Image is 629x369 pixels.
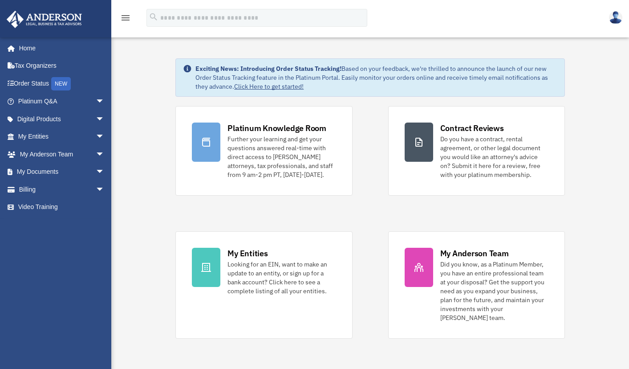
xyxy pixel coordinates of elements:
div: Platinum Knowledge Room [227,123,326,134]
div: Further your learning and get your questions answered real-time with direct access to [PERSON_NAM... [227,135,336,179]
a: Contract Reviews Do you have a contract, rental agreement, or other legal document you would like... [388,106,565,196]
div: Looking for an EIN, want to make an update to an entity, or sign up for a bank account? Click her... [227,260,336,295]
span: arrow_drop_down [96,128,114,146]
span: arrow_drop_down [96,110,114,128]
div: Did you know, as a Platinum Member, you have an entire professional team at your disposal? Get th... [440,260,548,322]
span: arrow_drop_down [96,163,114,181]
a: My Entities Looking for an EIN, want to make an update to an entity, or sign up for a bank accoun... [175,231,352,339]
a: Video Training [6,198,118,216]
a: Platinum Q&Aarrow_drop_down [6,93,118,111]
a: Click Here to get started! [234,82,304,90]
a: My Entitiesarrow_drop_down [6,128,118,146]
div: Do you have a contract, rental agreement, or other legal document you would like an attorney's ad... [440,135,548,179]
a: Order StatusNEW [6,74,118,93]
strong: Exciting News: Introducing Order Status Tracking! [195,65,341,73]
a: My Documentsarrow_drop_down [6,163,118,181]
div: Based on your feedback, we're thrilled to announce the launch of our new Order Status Tracking fe... [195,64,557,91]
a: menu [120,16,131,23]
i: menu [120,12,131,23]
span: arrow_drop_down [96,180,114,199]
span: arrow_drop_down [96,93,114,111]
div: Contract Reviews [440,123,504,134]
a: My Anderson Team Did you know, as a Platinum Member, you have an entire professional team at your... [388,231,565,339]
img: User Pic [609,11,622,24]
img: Anderson Advisors Platinum Portal [4,11,85,28]
a: Platinum Knowledge Room Further your learning and get your questions answered real-time with dire... [175,106,352,196]
div: My Entities [227,248,268,259]
span: arrow_drop_down [96,145,114,164]
a: Home [6,39,114,57]
a: Digital Productsarrow_drop_down [6,110,118,128]
a: My Anderson Teamarrow_drop_down [6,145,118,163]
a: Billingarrow_drop_down [6,180,118,198]
a: Tax Organizers [6,57,118,75]
i: search [149,12,158,22]
div: My Anderson Team [440,248,509,259]
div: NEW [51,77,71,90]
